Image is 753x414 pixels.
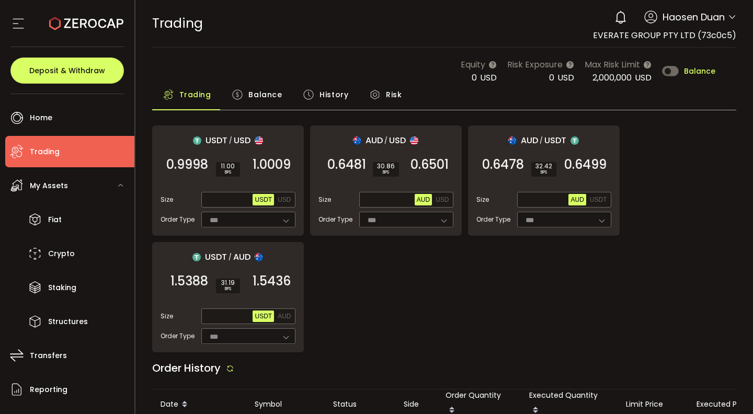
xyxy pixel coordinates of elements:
[29,67,105,74] span: Deposit & Withdraw
[535,163,552,169] span: 32.42
[255,136,263,145] img: usd_portfolio.svg
[472,72,477,84] span: 0
[684,67,715,75] span: Balance
[253,276,291,286] span: 1.5436
[540,136,543,145] em: /
[192,253,201,261] img: usdt_portfolio.svg
[395,398,437,410] div: Side
[161,215,195,224] span: Order Type
[48,280,76,295] span: Staking
[320,84,348,105] span: History
[318,195,331,204] span: Size
[179,84,211,105] span: Trading
[234,134,250,147] span: USD
[246,398,325,410] div: Symbol
[30,382,67,397] span: Reporting
[507,58,563,71] span: Risk Exposure
[30,110,52,125] span: Home
[325,398,395,410] div: Status
[327,159,366,170] span: 0.6481
[410,159,449,170] span: 0.6501
[618,398,688,410] div: Limit Price
[248,84,282,105] span: Balance
[206,134,227,147] span: USDT
[278,313,291,320] span: AUD
[220,280,236,286] span: 31.19
[161,331,195,341] span: Order Type
[635,72,652,84] span: USD
[229,252,232,262] em: /
[508,136,517,145] img: aud_portfolio.svg
[205,250,227,263] span: USDT
[220,163,236,169] span: 11.00
[410,136,418,145] img: usd_portfolio.svg
[571,196,584,203] span: AUD
[436,196,449,203] span: USD
[255,253,263,261] img: aud_portfolio.svg
[255,313,272,320] span: USDT
[366,134,383,147] span: AUD
[592,72,632,84] span: 2,000,000
[48,246,75,261] span: Crypto
[386,84,402,105] span: Risk
[353,136,361,145] img: aud_portfolio.svg
[461,58,485,71] span: Equity
[389,134,406,147] span: USD
[521,134,538,147] span: AUD
[629,301,753,414] iframe: Chat Widget
[255,196,272,203] span: USDT
[233,250,250,263] span: AUD
[663,10,725,24] span: Haosen Duan
[549,72,554,84] span: 0
[253,194,274,205] button: USDT
[415,194,432,205] button: AUD
[161,195,173,204] span: Size
[480,72,497,84] span: USD
[152,361,221,375] span: Order History
[568,194,586,205] button: AUD
[276,194,293,205] button: USD
[220,169,236,176] i: BPS
[585,58,640,71] span: Max Risk Limit
[417,196,430,203] span: AUD
[152,14,203,32] span: Trading
[166,159,208,170] span: 0.9998
[564,159,607,170] span: 0.6499
[253,159,291,170] span: 1.0009
[30,178,68,193] span: My Assets
[220,286,236,292] i: BPS
[535,169,552,176] i: BPS
[593,29,736,41] span: EVERATE GROUP PTY LTD (73c0c5)
[193,136,201,145] img: usdt_portfolio.svg
[476,215,510,224] span: Order Type
[30,144,60,159] span: Trading
[170,276,208,286] span: 1.5388
[152,396,246,413] div: Date
[318,215,352,224] span: Order Type
[571,136,579,145] img: usdt_portfolio.svg
[557,72,574,84] span: USD
[590,196,607,203] span: USDT
[544,134,566,147] span: USDT
[30,348,67,363] span: Transfers
[377,169,395,176] i: BPS
[433,194,451,205] button: USD
[384,136,387,145] em: /
[10,57,124,84] button: Deposit & Withdraw
[588,194,609,205] button: USDT
[229,136,232,145] em: /
[482,159,524,170] span: 0.6478
[276,310,293,322] button: AUD
[377,163,395,169] span: 30.86
[48,212,62,227] span: Fiat
[278,196,291,203] span: USD
[48,314,88,329] span: Structures
[476,195,489,204] span: Size
[161,312,173,321] span: Size
[253,310,274,322] button: USDT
